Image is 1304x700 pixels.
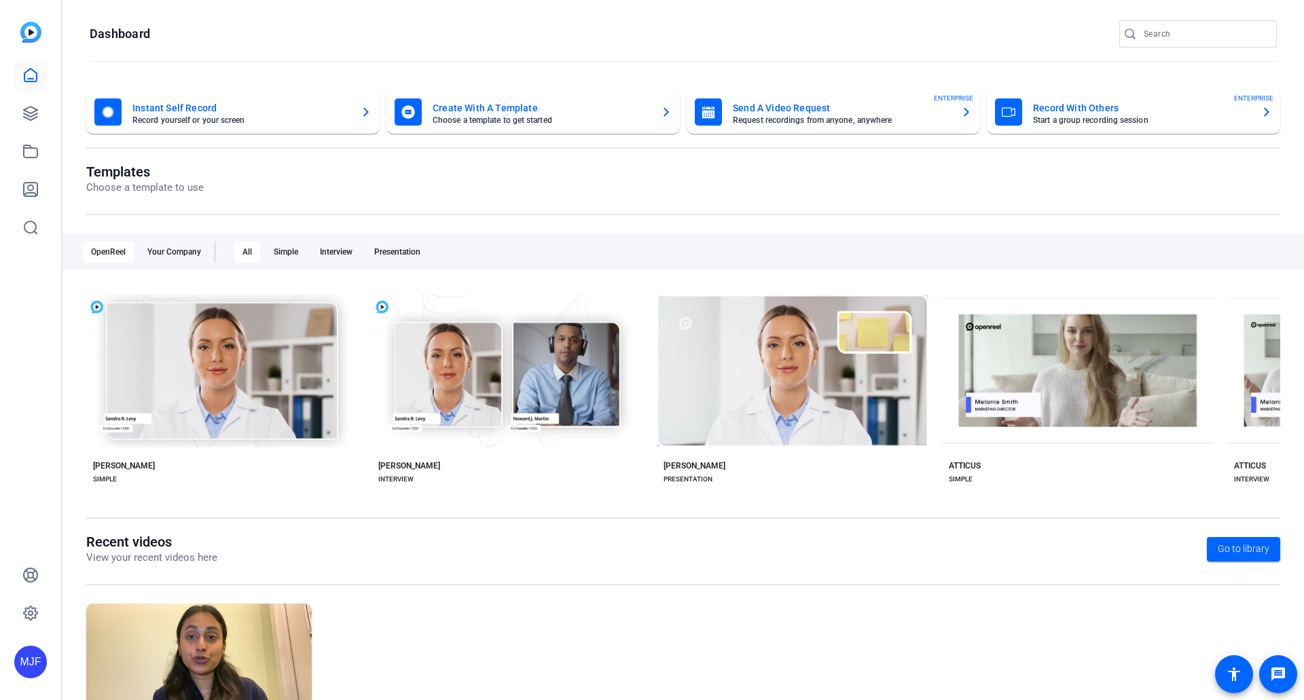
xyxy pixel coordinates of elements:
mat-icon: message [1270,666,1286,682]
mat-card-title: Send A Video Request [733,100,950,116]
input: Search [1144,26,1266,42]
mat-card-title: Instant Self Record [132,100,350,116]
div: SIMPLE [93,474,117,485]
div: OpenReel [83,241,134,263]
span: ENTERPRISE [934,93,973,103]
p: View your recent videos here [86,550,217,566]
button: Record With OthersStart a group recording sessionENTERPRISE [987,90,1280,134]
mat-card-subtitle: Record yourself or your screen [132,116,350,124]
div: All [234,241,260,263]
mat-card-title: Create With A Template [433,100,650,116]
mat-card-subtitle: Start a group recording session [1033,116,1250,124]
mat-icon: accessibility [1226,666,1242,682]
a: Go to library [1207,537,1280,561]
div: ATTICUS [949,460,981,471]
mat-card-subtitle: Choose a template to get started [433,116,650,124]
div: Your Company [139,241,209,263]
mat-card-subtitle: Request recordings from anyone, anywhere [733,116,950,124]
div: PRESENTATION [664,474,712,485]
div: [PERSON_NAME] [378,460,440,471]
div: Presentation [366,241,429,263]
h1: Templates [86,164,204,180]
h1: Recent videos [86,534,217,550]
img: blue-gradient.svg [20,22,41,43]
span: ENTERPRISE [1234,93,1273,103]
div: INTERVIEW [1234,474,1269,485]
p: Choose a template to use [86,180,204,196]
div: [PERSON_NAME] [93,460,155,471]
div: INTERVIEW [378,474,414,485]
mat-card-title: Record With Others [1033,100,1250,116]
button: Send A Video RequestRequest recordings from anyone, anywhereENTERPRISE [687,90,980,134]
div: ATTICUS [1234,460,1266,471]
div: [PERSON_NAME] [664,460,725,471]
div: Simple [266,241,306,263]
div: MJF [14,646,47,678]
h1: Dashboard [90,26,150,42]
button: Create With A TemplateChoose a template to get started [386,90,680,134]
span: Go to library [1218,542,1269,556]
button: Instant Self RecordRecord yourself or your screen [86,90,380,134]
div: SIMPLE [949,474,973,485]
div: Interview [312,241,361,263]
